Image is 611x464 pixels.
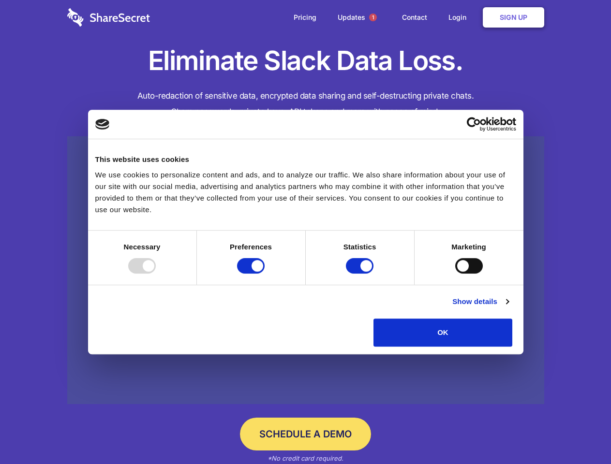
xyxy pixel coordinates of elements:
a: Pricing [284,2,326,32]
a: Login [439,2,481,32]
a: Wistia video thumbnail [67,136,544,405]
strong: Necessary [124,243,161,251]
span: 1 [369,14,377,21]
a: Sign Up [483,7,544,28]
strong: Marketing [451,243,486,251]
a: Usercentrics Cookiebot - opens in a new window [432,117,516,131]
em: *No credit card required. [268,454,343,462]
img: logo-wordmark-white-trans-d4663122ce5f474addd5e946df7df03e33cb6a1c49d2221995e7729f52c070b2.svg [67,8,150,27]
strong: Statistics [343,243,376,251]
button: OK [373,319,512,347]
div: This website uses cookies [95,154,516,165]
a: Contact [392,2,437,32]
h1: Eliminate Slack Data Loss. [67,43,544,78]
a: Schedule a Demo [240,418,371,450]
strong: Preferences [230,243,272,251]
h4: Auto-redaction of sensitive data, encrypted data sharing and self-destructing private chats. Shar... [67,88,544,120]
img: logo [95,119,110,130]
div: We use cookies to personalize content and ads, and to analyze our traffic. We also share informat... [95,169,516,216]
a: Show details [452,296,508,307]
